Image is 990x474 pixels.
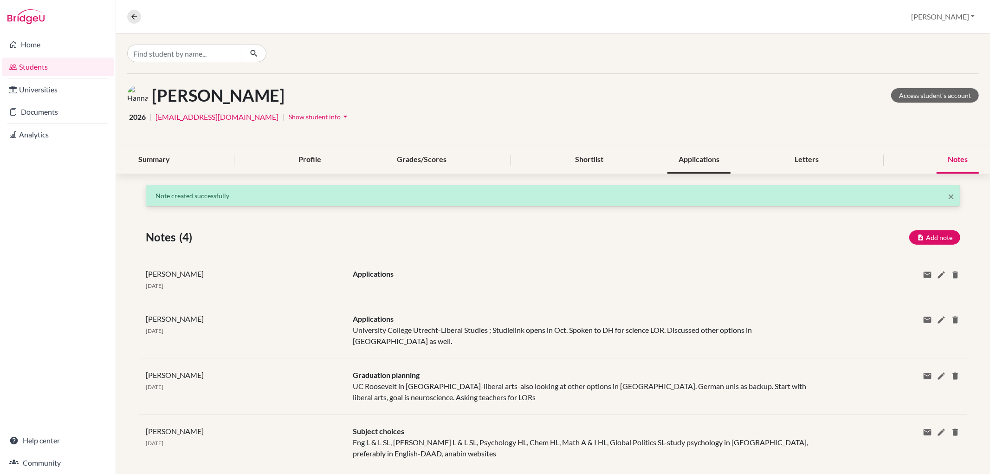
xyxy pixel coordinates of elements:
[129,111,146,123] span: 2026
[2,125,114,144] a: Analytics
[784,146,830,174] div: Letters
[7,9,45,24] img: Bridge-U
[386,146,458,174] div: Grades/Scores
[667,146,731,174] div: Applications
[149,111,152,123] span: |
[2,454,114,472] a: Community
[282,111,285,123] span: |
[287,146,332,174] div: Profile
[155,191,951,201] p: Note created successfully
[127,146,181,174] div: Summary
[341,112,350,121] i: arrow_drop_down
[146,229,179,246] span: Notes
[564,146,615,174] div: Shortlist
[146,427,204,435] span: [PERSON_NAME]
[127,45,242,62] input: Find student by name...
[146,370,204,379] span: [PERSON_NAME]
[289,113,341,121] span: Show student info
[179,229,196,246] span: (4)
[2,58,114,76] a: Students
[891,88,979,103] a: Access student's account
[2,80,114,99] a: Universities
[146,383,163,390] span: [DATE]
[146,327,163,334] span: [DATE]
[152,85,285,105] h1: [PERSON_NAME]
[948,189,954,203] span: ×
[288,110,350,124] button: Show student infoarrow_drop_down
[937,146,979,174] div: Notes
[127,85,148,106] img: Hannah Kubitz's avatar
[146,282,163,289] span: [DATE]
[353,269,394,278] span: Applications
[346,370,829,403] div: UC Roosevelt in [GEOGRAPHIC_DATA]-liberal arts-also looking at other options in [GEOGRAPHIC_DATA]...
[907,8,979,26] button: [PERSON_NAME]
[2,35,114,54] a: Home
[346,313,829,347] div: University College Utrecht-Liberal Studies ; Studielink opens in Oct. Spoken to DH for science LO...
[2,431,114,450] a: Help center
[353,314,394,323] span: Applications
[909,230,960,245] button: Add note
[155,111,278,123] a: [EMAIL_ADDRESS][DOMAIN_NAME]
[146,440,163,447] span: [DATE]
[948,191,954,202] button: Close
[346,426,829,459] div: Eng L & L SL, [PERSON_NAME] L & L SL, Psychology HL, Chem HL, Math A & I HL, Global Politics SL-s...
[146,269,204,278] span: [PERSON_NAME]
[353,370,420,379] span: Graduation planning
[353,427,404,435] span: Subject choices
[2,103,114,121] a: Documents
[146,314,204,323] span: [PERSON_NAME]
